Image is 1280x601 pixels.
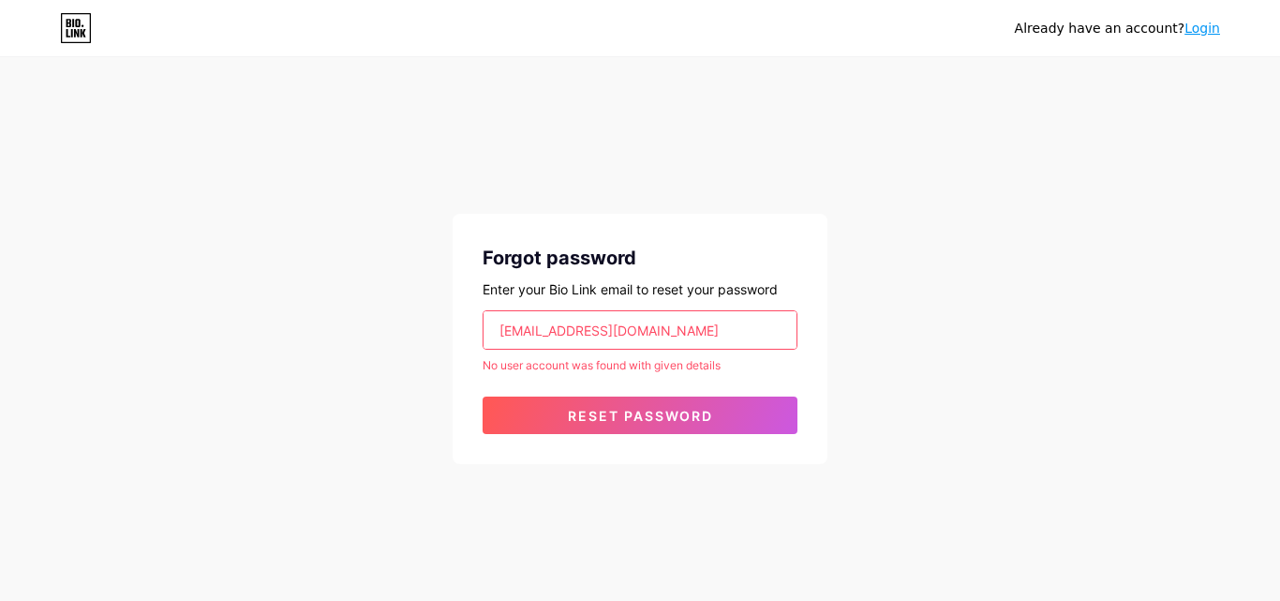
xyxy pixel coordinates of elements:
[483,244,797,272] div: Forgot password
[483,357,797,374] div: No user account was found with given details
[483,397,797,434] button: Reset password
[1184,21,1220,36] a: Login
[568,408,713,424] span: Reset password
[1015,19,1220,38] div: Already have an account?
[483,279,797,299] div: Enter your Bio Link email to reset your password
[484,311,796,349] input: Email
